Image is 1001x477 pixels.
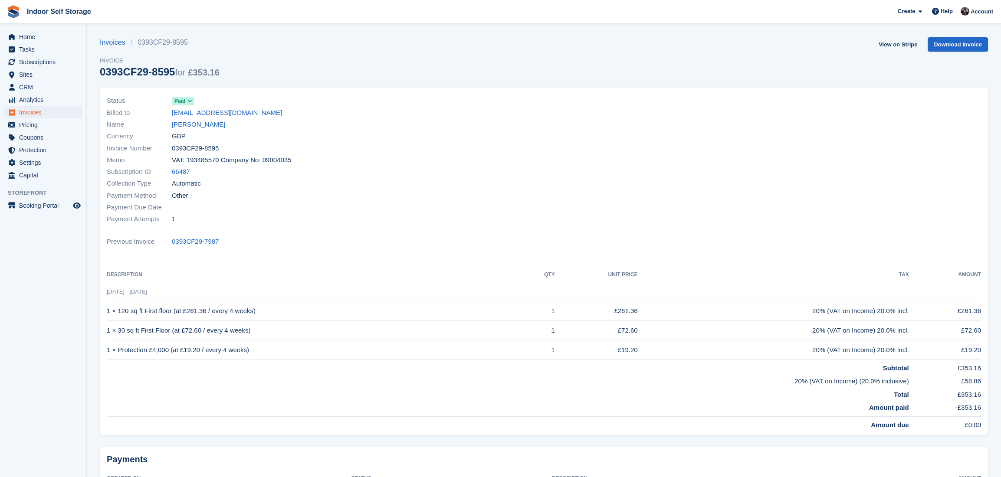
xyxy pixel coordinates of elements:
[8,189,86,197] span: Storefront
[909,359,981,373] td: £353.16
[107,301,525,321] td: 1 × 120 sq ft First floor (at £261.36 / every 4 weeks)
[638,268,909,282] th: Tax
[4,199,82,212] a: menu
[525,321,555,340] td: 1
[188,68,219,77] span: £353.16
[19,144,71,156] span: Protection
[909,340,981,360] td: £19.20
[19,131,71,144] span: Coupons
[971,7,993,16] span: Account
[107,179,172,189] span: Collection Type
[107,155,172,165] span: Memo
[107,340,525,360] td: 1 × Protection £4,000 (at £19.20 / every 4 weeks)
[100,66,220,78] div: 0393CF29-8595
[172,96,194,106] a: Paid
[909,399,981,416] td: -£353.16
[107,96,172,106] span: Status
[172,108,282,118] a: [EMAIL_ADDRESS][DOMAIN_NAME]
[4,69,82,81] a: menu
[172,144,219,154] span: 0393CF29-8595
[172,179,201,189] span: Automatic
[172,237,219,247] a: 0393CF29-7987
[4,56,82,68] a: menu
[4,81,82,93] a: menu
[100,56,220,65] span: Invoice
[172,120,225,130] a: [PERSON_NAME]
[172,191,188,201] span: Other
[4,31,82,43] a: menu
[172,155,291,165] span: VAT: 193485570 Company No: 09004035
[19,81,71,93] span: CRM
[909,301,981,321] td: £261.36
[107,167,172,177] span: Subscription ID
[4,119,82,131] a: menu
[172,167,190,177] a: 66487
[525,340,555,360] td: 1
[4,43,82,56] a: menu
[107,203,172,212] span: Payment Due Date
[107,131,172,141] span: Currency
[107,268,525,282] th: Description
[107,214,172,224] span: Payment Attempts
[4,106,82,118] a: menu
[19,31,71,43] span: Home
[941,7,953,16] span: Help
[909,321,981,340] td: £72.60
[525,301,555,321] td: 1
[4,157,82,169] a: menu
[875,37,921,52] a: View on Stripe
[107,108,172,118] span: Billed to
[555,268,638,282] th: Unit Price
[555,321,638,340] td: £72.60
[19,199,71,212] span: Booking Portal
[638,306,909,316] div: 20% (VAT on Income) 20.0% incl.
[19,119,71,131] span: Pricing
[107,321,525,340] td: 1 × 30 sq ft First Floor (at £72.60 / every 4 weeks)
[174,97,185,105] span: Paid
[107,373,909,386] td: 20% (VAT on Income) (20.0% inclusive)
[869,404,909,411] strong: Amount paid
[638,326,909,336] div: 20% (VAT on Income) 20.0% incl.
[909,268,981,282] th: Amount
[555,340,638,360] td: £19.20
[961,7,969,16] img: Sandra Pomeroy
[19,94,71,106] span: Analytics
[107,120,172,130] span: Name
[4,169,82,181] a: menu
[107,454,981,465] h2: Payments
[100,37,220,48] nav: breadcrumbs
[107,191,172,201] span: Payment Method
[928,37,988,52] a: Download Invoice
[19,169,71,181] span: Capital
[525,268,555,282] th: QTY
[100,37,131,48] a: Invoices
[555,301,638,321] td: £261.36
[19,157,71,169] span: Settings
[894,391,909,398] strong: Total
[175,68,185,77] span: for
[4,94,82,106] a: menu
[898,7,915,16] span: Create
[909,373,981,386] td: £58.86
[19,69,71,81] span: Sites
[19,56,71,68] span: Subscriptions
[19,106,71,118] span: Invoices
[909,386,981,400] td: £353.16
[19,43,71,56] span: Tasks
[107,288,147,295] span: [DATE] - [DATE]
[107,144,172,154] span: Invoice Number
[871,421,909,428] strong: Amount due
[7,5,20,18] img: stora-icon-8386f47178a22dfd0bd8f6a31ec36ba5ce8667c1dd55bd0f319d3a0aa187defe.svg
[638,345,909,355] div: 20% (VAT on Income) 20.0% incl.
[107,237,172,247] span: Previous Invoice
[23,4,95,19] a: Indoor Self Storage
[909,416,981,430] td: £0.00
[172,214,175,224] span: 1
[883,364,909,372] strong: Subtotal
[172,131,186,141] span: GBP
[4,144,82,156] a: menu
[72,200,82,211] a: Preview store
[4,131,82,144] a: menu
